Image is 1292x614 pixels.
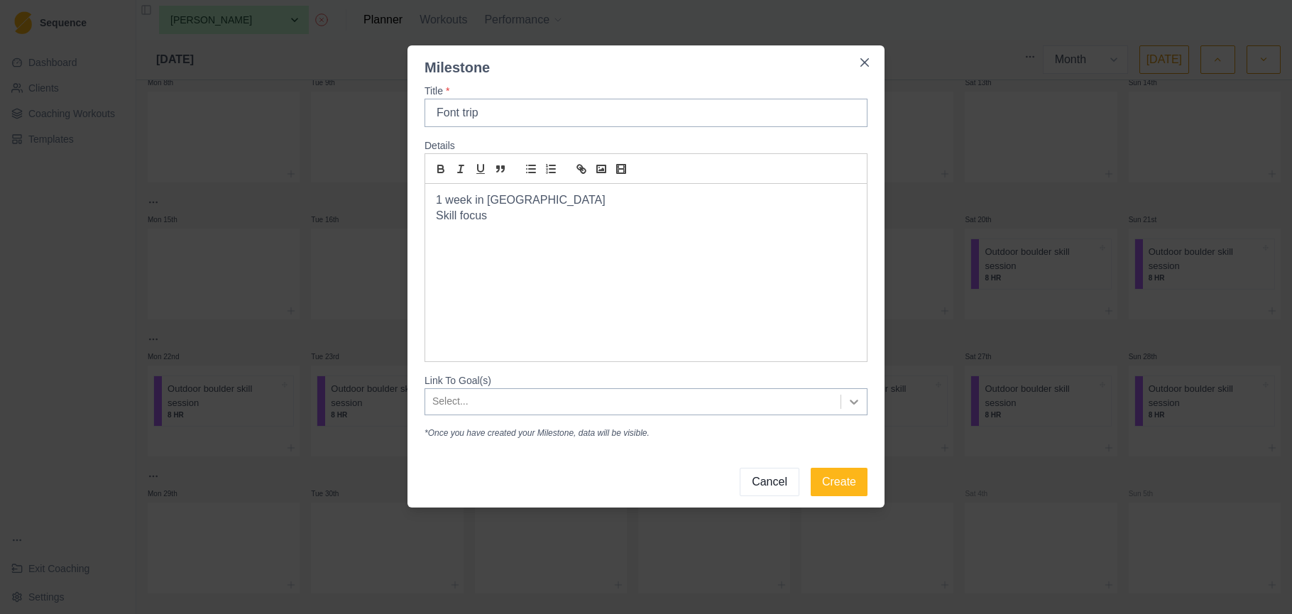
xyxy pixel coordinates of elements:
[491,160,510,177] button: blockquote
[432,394,435,409] input: Link To Goal(s)Select...
[541,160,561,177] button: list: ordered
[425,427,867,439] p: *Once you have created your Milestone, data will be visible.
[521,160,541,177] button: list: bullet
[853,51,876,74] button: Close
[591,160,611,177] button: image
[740,468,799,496] button: Cancel
[436,208,856,224] p: Skill focus
[407,45,885,78] header: Milestone
[431,160,451,177] button: bold
[436,192,856,209] p: 1 week in [GEOGRAPHIC_DATA]
[611,160,631,177] button: video
[811,468,867,496] button: Create
[425,138,859,153] label: Details
[425,373,867,415] label: Link To Goal(s)
[451,160,471,177] button: italic
[425,84,859,99] label: Title
[471,160,491,177] button: underline
[425,99,867,127] input: Awesome training day
[571,160,591,177] button: link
